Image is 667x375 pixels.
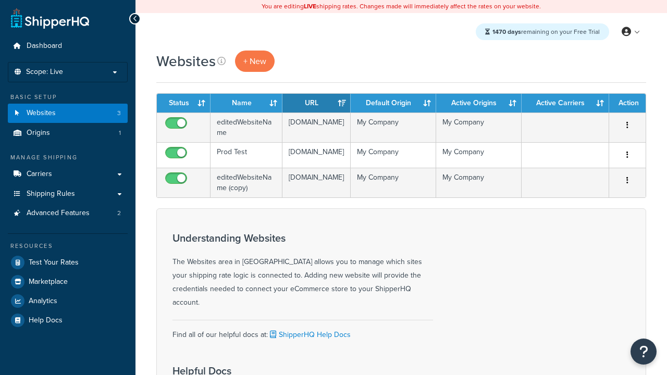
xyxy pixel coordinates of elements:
a: Analytics [8,292,128,310]
a: Dashboard [8,36,128,56]
div: The Websites area in [GEOGRAPHIC_DATA] allows you to manage which sites your shipping rate logic ... [172,232,433,309]
td: editedWebsiteName (copy) [211,168,282,197]
div: Manage Shipping [8,153,128,162]
td: [DOMAIN_NAME] [282,168,351,197]
li: Origins [8,123,128,143]
span: Analytics [29,297,57,306]
a: ShipperHQ Home [11,8,89,29]
th: Active Origins: activate to sort column ascending [436,94,522,113]
span: Dashboard [27,42,62,51]
a: Origins 1 [8,123,128,143]
li: Advanced Features [8,204,128,223]
span: Shipping Rules [27,190,75,198]
th: Active Carriers: activate to sort column ascending [522,94,609,113]
th: Default Origin: activate to sort column ascending [351,94,436,113]
span: 1 [119,129,121,137]
td: My Company [351,113,436,142]
h1: Websites [156,51,216,71]
div: Resources [8,242,128,251]
button: Open Resource Center [631,339,657,365]
span: Carriers [27,170,52,179]
a: Carriers [8,165,128,184]
th: Status: activate to sort column ascending [157,94,211,113]
a: Help Docs [8,311,128,330]
li: Websites [8,104,128,123]
a: Marketplace [8,272,128,291]
span: Advanced Features [27,209,90,218]
span: Origins [27,129,50,137]
h3: Understanding Websites [172,232,433,244]
a: Test Your Rates [8,253,128,272]
span: Marketplace [29,278,68,286]
div: remaining on your Free Trial [476,23,609,40]
td: [DOMAIN_NAME] [282,113,351,142]
a: + New [235,51,275,72]
th: Action [609,94,646,113]
th: Name: activate to sort column ascending [211,94,282,113]
td: My Company [436,113,522,142]
span: Help Docs [29,316,63,325]
a: Advanced Features 2 [8,204,128,223]
td: [DOMAIN_NAME] [282,142,351,168]
b: LIVE [304,2,316,11]
span: Scope: Live [26,68,63,77]
td: Prod Test [211,142,282,168]
div: Find all of our helpful docs at: [172,320,433,342]
span: 2 [117,209,121,218]
td: My Company [351,142,436,168]
a: Shipping Rules [8,184,128,204]
span: Test Your Rates [29,258,79,267]
td: My Company [436,142,522,168]
div: Basic Setup [8,93,128,102]
td: My Company [351,168,436,197]
span: + New [243,55,266,67]
a: Websites 3 [8,104,128,123]
td: My Company [436,168,522,197]
a: ShipperHQ Help Docs [268,329,351,340]
th: URL: activate to sort column ascending [282,94,351,113]
span: 3 [117,109,121,118]
span: Websites [27,109,56,118]
td: editedWebsiteName [211,113,282,142]
strong: 1470 days [492,27,521,36]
